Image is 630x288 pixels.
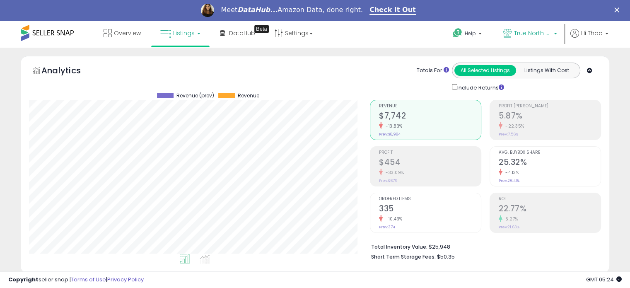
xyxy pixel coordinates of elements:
[499,150,601,155] span: Avg. Buybox Share
[154,21,207,46] a: Listings
[107,276,144,283] a: Privacy Policy
[516,65,577,76] button: Listings With Cost
[581,29,603,37] span: Hi Thao
[173,29,195,37] span: Listings
[229,29,255,37] span: DataHub
[379,132,401,137] small: Prev: $8,984
[499,111,601,122] h2: 5.87%
[446,22,490,47] a: Help
[379,197,481,201] span: Ordered Items
[452,28,463,38] i: Get Help
[437,253,455,261] span: $50.35
[379,204,481,215] h2: 335
[499,204,601,215] h2: 22.77%
[614,7,623,12] div: Close
[586,276,622,283] span: 2025-09-17 05:24 GMT
[499,178,519,183] small: Prev: 26.41%
[499,104,601,109] span: Profit [PERSON_NAME]
[383,123,403,129] small: -13.83%
[499,157,601,169] h2: 25.32%
[371,241,595,251] li: $25,948
[379,150,481,155] span: Profit
[379,111,481,122] h2: $7,742
[514,29,551,37] span: True North Supply & Co.
[268,21,319,46] a: Settings
[417,67,449,75] div: Totals For
[8,276,39,283] strong: Copyright
[97,21,147,46] a: Overview
[254,25,269,33] div: Tooltip anchor
[465,30,476,37] span: Help
[114,29,141,37] span: Overview
[499,197,601,201] span: ROI
[221,6,363,14] div: Meet Amazon Data, done right.
[238,93,259,99] span: Revenue
[502,216,518,222] small: 5.27%
[570,29,608,48] a: Hi Thao
[454,65,516,76] button: All Selected Listings
[201,4,214,17] img: Profile image for Georgie
[41,65,97,78] h5: Analytics
[237,6,278,14] i: DataHub...
[499,225,519,230] small: Prev: 21.63%
[8,276,144,284] div: seller snap | |
[383,216,403,222] small: -10.43%
[71,276,106,283] a: Terms of Use
[499,132,518,137] small: Prev: 7.56%
[371,253,436,260] b: Short Term Storage Fees:
[176,93,214,99] span: Revenue (prev)
[379,104,481,109] span: Revenue
[369,6,416,15] a: Check It Out
[502,123,524,129] small: -22.35%
[379,225,395,230] small: Prev: 374
[214,21,261,46] a: DataHub
[446,82,514,92] div: Include Returns
[379,178,398,183] small: Prev: $679
[497,21,563,48] a: True North Supply & Co.
[379,157,481,169] h2: $454
[371,243,427,250] b: Total Inventory Value:
[502,169,519,176] small: -4.13%
[383,169,404,176] small: -33.09%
